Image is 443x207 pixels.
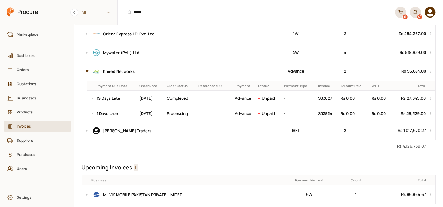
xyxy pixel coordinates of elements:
th: Status [256,81,282,91]
div: 47 [417,14,422,19]
span: MILVIK MOBILE PAKISTAN PRIVATE LIMITED [103,192,182,197]
th: Count [341,175,371,185]
td: 2 [330,121,361,140]
span: Orient Express LDI Pvt. Ltd. [103,31,156,37]
a: Businesses [4,92,71,104]
td: 6W [277,185,341,204]
h2: Upcoming Invoices [82,164,132,171]
td: IBFT [262,121,330,140]
div: 0 [403,14,408,19]
a: Marketplace [4,29,71,40]
a: 1 Days Late [97,111,118,116]
span: Orders [17,67,63,73]
td: 2 [330,24,361,43]
div: Mywater (Pvt.) Ltd. [91,48,260,58]
span: Suppliers [17,137,63,143]
span: Products [17,109,63,115]
td: Advance [262,62,330,81]
a: 19 Days Late [97,95,120,101]
td: Rs 29,329.00 [392,106,428,121]
td: Rs 1,017,670.27 [360,121,428,140]
td: Rs 284,267.00 [360,24,428,43]
th: Order Date [137,81,164,91]
span: Settings [17,194,63,200]
a: Suppliers [4,135,71,146]
td: Rs 27,345.00 [392,91,428,106]
td: Rs 0.00 [369,106,392,121]
div: Rs 4,126,739.87 [82,143,436,149]
span: Quotations [17,81,63,87]
a: Orders [4,64,71,76]
th: Total [370,175,428,185]
a: Settings [4,192,71,203]
th: Total [392,81,428,91]
a: Dashboard [4,50,71,62]
button: 47 [410,7,421,18]
td: [DATE] [137,106,164,121]
td: Processing [165,106,196,121]
span: Mywater (Pvt.) Ltd. [103,50,141,55]
th: Amount Paid [338,81,369,91]
div: Khired Networks [91,66,260,76]
span: Businesses [17,95,63,101]
div: MILVIK MOBILE PAKISTAN PRIVATE LIMITED [91,190,275,200]
td: 4 [330,43,361,62]
p: unpaid [262,95,275,102]
td: Rs 0.00 [338,106,369,121]
td: 4W [262,43,330,62]
div: Aqeel Traders [91,126,260,136]
a: Procure [7,7,38,18]
th: Payment Method [277,175,341,185]
th: Business [89,175,277,185]
td: Rs 86,864.67 [370,185,428,204]
td: 2 [330,62,361,81]
span: Dashboard [17,53,63,58]
span: All [74,7,117,17]
th: Payment Type [282,81,316,91]
a: Products [4,106,71,118]
td: Rs 0.00 [369,91,392,106]
td: - [282,91,316,106]
td: Rs 56,674.00 [360,62,428,81]
td: S03834 [316,106,339,121]
th: Payment Due Date [94,81,138,91]
td: [DATE] [137,91,164,106]
a: Quotations [4,78,71,90]
span: 1 [134,164,138,171]
td: - [282,106,316,121]
span: Khired Networks [103,69,135,74]
th: Order Status [165,81,196,91]
th: Payment [230,81,256,91]
p: Advance Payment [232,95,253,102]
p: unpaid [262,110,275,117]
input: Products, Businesses, Users, Suppliers, Orders, and Purchases [121,5,391,20]
td: Rs 518,939.00 [360,43,428,62]
td: Rs 0.00 [338,91,369,106]
a: Invoices [4,121,71,132]
td: 1 [341,185,371,204]
span: Purchases [17,152,63,157]
span: Procure [17,8,38,16]
div: Orient Express LDI Pvt. Ltd. [91,29,260,39]
p: Advance Payment [232,110,253,117]
a: Users [4,163,71,175]
td: Completed [165,91,196,106]
span: All [82,9,86,15]
a: Purchases [4,149,71,161]
th: Reference/PO [196,81,230,91]
span: [PERSON_NAME] Traders [103,128,151,133]
span: Users [17,166,63,172]
td: 1W [262,24,330,43]
td: S03827 [316,91,339,106]
span: Invoices [17,123,63,129]
a: 0 [395,7,406,18]
th: WHT [369,81,392,91]
span: Marketplace [17,31,63,37]
th: Invoice [316,81,339,91]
